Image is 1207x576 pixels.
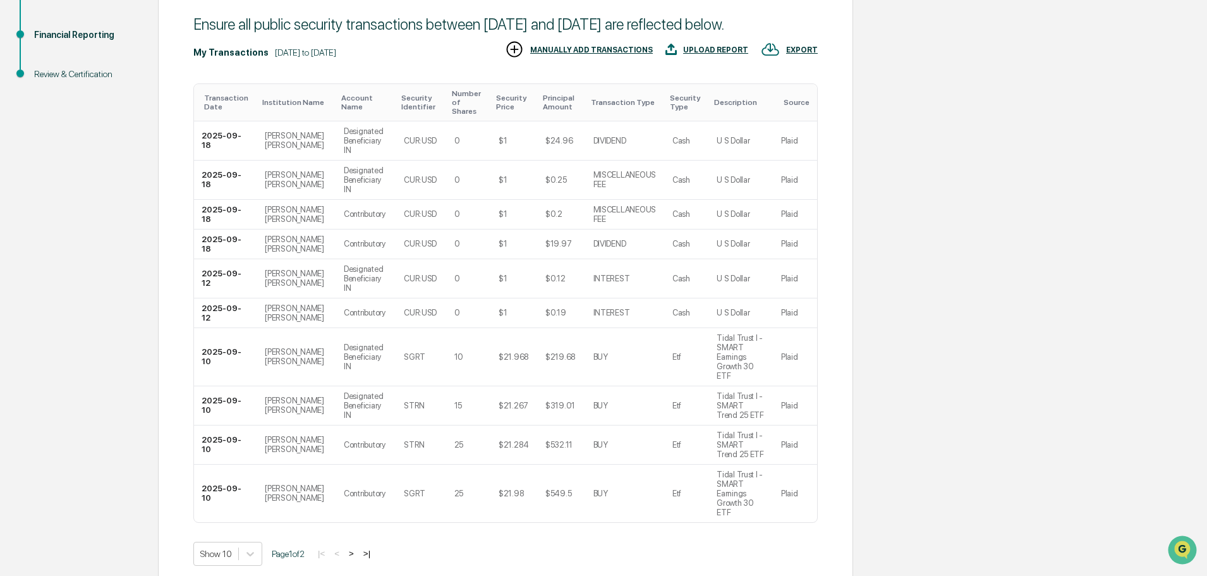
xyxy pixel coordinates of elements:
div: $532.11 [545,440,573,450]
div: MISCELLANEOUS FEE [593,205,657,224]
div: U S Dollar [717,209,749,219]
div: UPLOAD REPORT [683,46,748,54]
td: 2025-09-10 [194,386,257,426]
div: $21.968 [499,352,529,362]
div: EXPORT [786,46,818,54]
td: Plaid [773,386,817,426]
div: $1 [499,136,507,145]
div: BUY [593,489,608,498]
div: 0 [454,209,460,219]
div: 0 [454,274,460,283]
div: Etf [672,352,681,362]
div: $19.97 [545,239,571,248]
div: $0.2 [545,209,562,219]
div: Toggle SortBy [496,94,533,111]
td: 2025-09-12 [194,259,257,298]
div: U S Dollar [717,239,749,248]
td: Plaid [773,298,817,328]
td: Designated Beneficiary IN [336,328,396,386]
div: 0 [454,136,460,145]
div: $0.19 [545,308,566,317]
div: $549.5 [545,489,571,498]
div: $21.267 [499,401,528,410]
div: Cash [672,175,690,185]
div: 0 [454,239,460,248]
td: Designated Beneficiary IN [336,161,396,200]
div: [PERSON_NAME] [PERSON_NAME] [265,269,329,288]
img: MANUALLY ADD TRANSACTIONS [505,40,524,59]
div: 🗄️ [92,161,102,171]
div: Etf [672,489,681,498]
div: U S Dollar [717,308,749,317]
a: 🖐️Preclearance [8,154,87,177]
div: [PERSON_NAME] [PERSON_NAME] [265,170,329,189]
div: Toggle SortBy [591,98,660,107]
div: [DATE] to [DATE] [275,47,336,58]
div: [PERSON_NAME] [PERSON_NAME] [265,396,329,415]
div: [PERSON_NAME] [PERSON_NAME] [265,347,329,366]
button: < [331,548,343,559]
div: Tidal Trust I - SMART Earnings Growth 30 ETF [717,470,766,517]
div: Cash [672,274,690,283]
div: $1 [499,308,507,317]
div: Ensure all public security transactions between [DATE] and [DATE] are reflected below. [193,15,818,34]
div: Toggle SortBy [204,94,252,111]
div: $0.25 [545,175,567,185]
td: Plaid [773,230,817,259]
td: Plaid [773,121,817,161]
div: 0 [454,175,460,185]
div: Etf [672,401,681,410]
div: 10 [454,352,463,362]
div: We're available if you need us! [43,109,160,119]
div: BUY [593,352,608,362]
div: Tidal Trust I - SMART Trend 25 ETF [717,391,766,420]
div: INTEREST [593,308,630,317]
div: INTEREST [593,274,630,283]
div: U S Dollar [717,175,749,185]
div: BUY [593,440,608,450]
div: $0.12 [545,274,566,283]
td: Plaid [773,328,817,386]
div: 25 [454,440,463,450]
div: Review & Certification [34,68,138,81]
td: 2025-09-12 [194,298,257,328]
div: Tidal Trust I - SMART Earnings Growth 30 ETF [717,333,766,381]
td: Plaid [773,200,817,230]
div: Toggle SortBy [452,89,486,116]
img: 1746055101610-c473b297-6a78-478c-a979-82029cc54cd1 [13,97,35,119]
div: Cash [672,239,690,248]
div: 25 [454,489,463,498]
td: Contributory [336,298,396,328]
div: $1 [499,209,507,219]
div: My Transactions [193,47,269,58]
div: STRN [404,440,425,450]
td: 2025-09-10 [194,426,257,465]
button: >| [360,548,374,559]
div: 🔎 [13,185,23,195]
div: Toggle SortBy [341,94,391,111]
td: 2025-09-18 [194,161,257,200]
td: Contributory [336,230,396,259]
div: Etf [672,440,681,450]
div: SGRT [404,352,425,362]
div: $24.96 [545,136,573,145]
a: 🔎Data Lookup [8,178,85,201]
div: U S Dollar [717,136,749,145]
div: [PERSON_NAME] [PERSON_NAME] [265,205,329,224]
td: Contributory [336,200,396,230]
span: Pylon [126,214,153,224]
div: Financial Reporting [34,28,138,42]
div: [PERSON_NAME] [PERSON_NAME] [265,484,329,503]
div: CUR:USD [404,274,437,283]
td: Designated Beneficiary IN [336,386,396,426]
td: Designated Beneficiary IN [336,259,396,298]
span: Preclearance [25,159,82,172]
td: Contributory [336,465,396,522]
div: DIVIDEND [593,136,626,145]
div: [PERSON_NAME] [PERSON_NAME] [265,235,329,254]
div: [PERSON_NAME] [PERSON_NAME] [265,303,329,322]
div: CUR:USD [404,239,437,248]
div: Toggle SortBy [401,94,442,111]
